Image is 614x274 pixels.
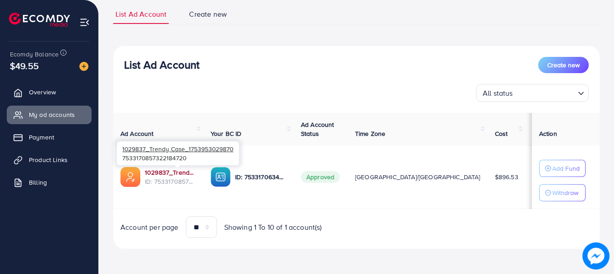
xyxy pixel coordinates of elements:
[29,88,56,97] span: Overview
[79,62,88,71] img: image
[79,17,90,28] img: menu
[29,133,54,142] span: Payment
[7,128,92,146] a: Payment
[120,129,154,138] span: Ad Account
[29,178,47,187] span: Billing
[9,13,70,27] img: logo
[235,172,286,182] p: ID: 7533170634600448001
[29,155,68,164] span: Product Links
[7,106,92,124] a: My ad accounts
[539,184,586,201] button: Withdraw
[7,151,92,169] a: Product Links
[115,9,166,19] span: List Ad Account
[120,167,140,187] img: ic-ads-acc.e4c84228.svg
[29,110,75,119] span: My ad accounts
[538,57,589,73] button: Create new
[145,168,196,177] a: 1029837_Trendy Case_1753953029870
[211,167,231,187] img: ic-ba-acc.ded83a64.svg
[122,144,233,153] span: 1029837_Trendy Case_1753953029870
[495,172,518,181] span: $896.53
[582,242,609,269] img: image
[355,172,480,181] span: [GEOGRAPHIC_DATA]/[GEOGRAPHIC_DATA]
[547,60,580,70] span: Create new
[120,222,179,232] span: Account per page
[224,222,322,232] span: Showing 1 To 10 of 1 account(s)
[117,141,239,165] div: 7533170857322184720
[10,59,39,72] span: $49.55
[189,9,227,19] span: Create new
[495,129,508,138] span: Cost
[552,187,578,198] p: Withdraw
[145,177,196,186] span: ID: 7533170857322184720
[7,173,92,191] a: Billing
[476,84,589,102] div: Search for option
[10,50,59,59] span: Ecomdy Balance
[481,87,515,100] span: All status
[7,83,92,101] a: Overview
[552,163,580,174] p: Add Fund
[539,160,586,177] button: Add Fund
[355,129,385,138] span: Time Zone
[301,120,334,138] span: Ad Account Status
[516,85,574,100] input: Search for option
[539,129,557,138] span: Action
[301,171,340,183] span: Approved
[124,58,199,71] h3: List Ad Account
[211,129,242,138] span: Your BC ID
